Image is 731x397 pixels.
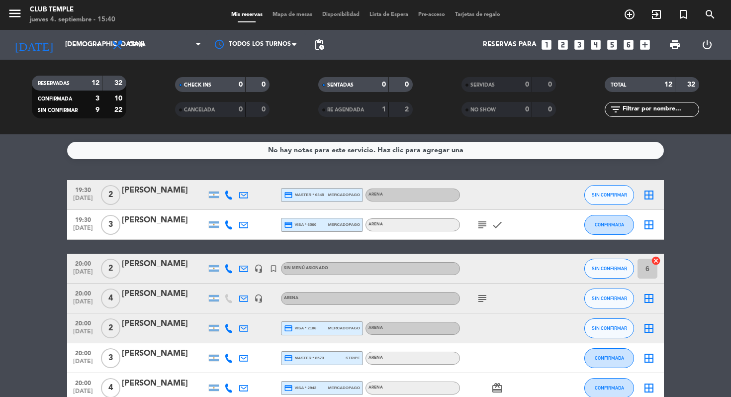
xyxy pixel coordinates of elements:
span: SIN CONFIRMAR [592,266,627,271]
span: CONFIRMADA [38,97,72,101]
span: 2 [101,318,120,338]
span: SIN CONFIRMAR [38,108,78,113]
div: [PERSON_NAME] [122,258,206,271]
span: 3 [101,348,120,368]
span: [DATE] [71,298,95,310]
i: card_giftcard [491,382,503,394]
strong: 1 [382,106,386,113]
i: credit_card [284,324,293,333]
span: 2 [101,259,120,279]
strong: 0 [525,106,529,113]
strong: 0 [262,81,268,88]
span: [DATE] [71,328,95,340]
strong: 0 [382,81,386,88]
div: [PERSON_NAME] [122,214,206,227]
span: pending_actions [313,39,325,51]
span: print [669,39,681,51]
input: Filtrar por nombre... [622,104,699,115]
span: Pre-acceso [413,12,450,17]
i: credit_card [284,354,293,363]
span: CONFIRMADA [595,355,624,361]
i: credit_card [284,220,293,229]
i: turned_in_not [677,8,689,20]
strong: 0 [239,106,243,113]
i: arrow_drop_down [92,39,104,51]
span: mercadopago [328,385,360,391]
strong: 12 [664,81,672,88]
strong: 0 [239,81,243,88]
div: [PERSON_NAME] [122,317,206,330]
i: border_all [643,219,655,231]
strong: 32 [114,80,124,87]
strong: 12 [91,80,99,87]
span: Mis reservas [226,12,268,17]
span: 20:00 [71,287,95,298]
span: stripe [346,355,360,361]
span: 20:00 [71,257,95,269]
i: looks_4 [589,38,602,51]
i: looks_5 [606,38,619,51]
i: headset_mic [254,294,263,303]
div: [PERSON_NAME] [122,377,206,390]
i: subject [476,219,488,231]
i: border_all [643,352,655,364]
strong: 3 [95,95,99,102]
span: RESERVADAS [38,81,70,86]
i: add_box [639,38,651,51]
span: [DATE] [71,195,95,206]
span: ARENA [368,222,383,226]
i: add_circle_outline [624,8,636,20]
button: SIN CONFIRMAR [584,289,634,308]
strong: 0 [525,81,529,88]
strong: 0 [548,81,554,88]
i: check [491,219,503,231]
span: Sin menú asignado [284,266,328,270]
span: mercadopago [328,325,360,331]
span: [DATE] [71,269,95,280]
button: CONFIRMADA [584,215,634,235]
span: [DATE] [71,358,95,370]
strong: 0 [405,81,411,88]
i: [DATE] [7,34,60,56]
span: 20:00 [71,347,95,358]
span: SENTADAS [327,83,354,88]
span: SIN CONFIRMAR [592,325,627,331]
i: exit_to_app [650,8,662,20]
strong: 32 [687,81,697,88]
div: No hay notas para este servicio. Haz clic para agregar una [268,145,463,156]
span: [DATE] [71,225,95,236]
span: NO SHOW [470,107,496,112]
i: credit_card [284,191,293,199]
span: Mapa de mesas [268,12,317,17]
span: ARENA [368,326,383,330]
span: CONFIRMADA [595,222,624,227]
span: Disponibilidad [317,12,365,17]
span: visa * 2942 [284,384,316,393]
span: RE AGENDADA [327,107,364,112]
div: CLUB TEMPLE [30,5,115,15]
i: credit_card [284,384,293,393]
i: border_all [643,293,655,304]
span: SIN CONFIRMAR [592,192,627,198]
strong: 0 [548,106,554,113]
span: ARENA [368,356,383,360]
span: SIN CONFIRMAR [592,296,627,301]
i: border_all [643,322,655,334]
span: 4 [101,289,120,308]
span: SERVIDAS [470,83,495,88]
span: master * 6345 [284,191,324,199]
span: Tarjetas de regalo [450,12,505,17]
span: CHECK INS [184,83,211,88]
i: headset_mic [254,264,263,273]
span: Lista de Espera [365,12,413,17]
span: master * 8573 [284,354,324,363]
i: power_settings_new [701,39,713,51]
span: mercadopago [328,221,360,228]
i: looks_one [540,38,553,51]
div: [PERSON_NAME] [122,288,206,300]
span: 2 [101,185,120,205]
span: visa * 2106 [284,324,316,333]
div: LOG OUT [691,30,724,60]
span: Reservas para [483,41,537,49]
i: turned_in_not [269,264,278,273]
